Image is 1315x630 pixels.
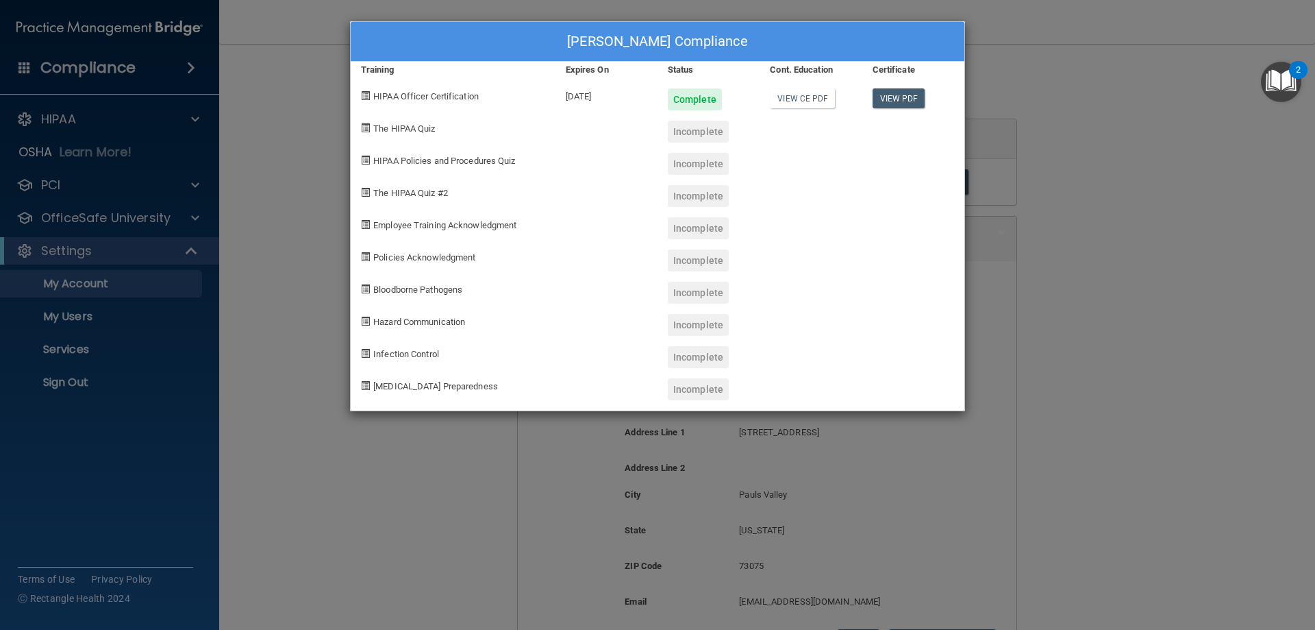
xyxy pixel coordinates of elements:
span: HIPAA Officer Certification [373,91,479,101]
div: [DATE] [555,78,657,110]
div: Status [657,62,760,78]
div: Certificate [862,62,964,78]
span: The HIPAA Quiz [373,123,435,134]
div: Incomplete [668,153,729,175]
a: View PDF [873,88,925,108]
span: Bloodborne Pathogens [373,284,462,295]
div: Incomplete [668,346,729,368]
span: The HIPAA Quiz #2 [373,188,448,198]
div: Incomplete [668,185,729,207]
button: Open Resource Center, 2 new notifications [1261,62,1301,102]
div: Incomplete [668,378,729,400]
span: Infection Control [373,349,439,359]
span: HIPAA Policies and Procedures Quiz [373,156,515,166]
span: [MEDICAL_DATA] Preparedness [373,381,498,391]
div: Training [351,62,555,78]
div: Expires On [555,62,657,78]
div: [PERSON_NAME] Compliance [351,22,964,62]
span: Employee Training Acknowledgment [373,220,516,230]
span: Policies Acknowledgment [373,252,475,263]
div: Incomplete [668,250,729,271]
div: Incomplete [668,217,729,239]
div: 2 [1296,70,1301,88]
div: Incomplete [668,121,729,143]
div: Complete [668,88,722,110]
span: Hazard Communication [373,317,465,327]
div: Incomplete [668,314,729,336]
a: View CE PDF [770,88,835,108]
div: Incomplete [668,282,729,304]
div: Cont. Education [760,62,862,78]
